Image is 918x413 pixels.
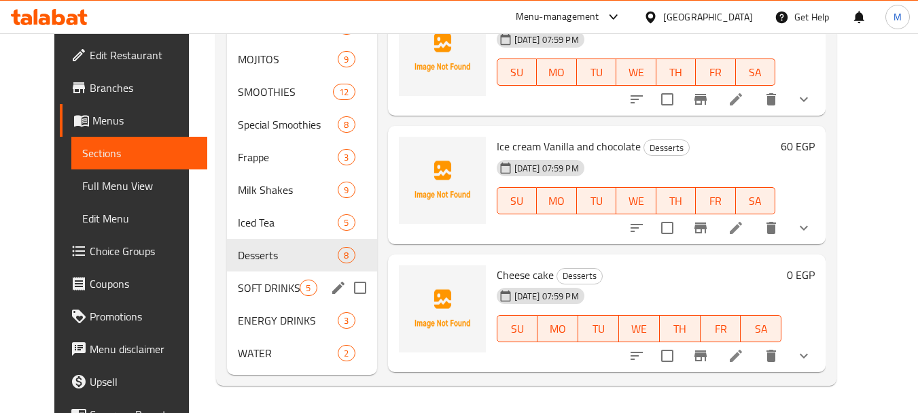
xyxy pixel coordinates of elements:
[238,149,338,165] span: Frappe
[577,187,617,214] button: TU
[728,91,744,108] a: Edit menu item
[338,118,354,131] span: 8
[71,169,208,202] a: Full Menu View
[333,84,355,100] div: items
[728,348,744,364] a: Edit menu item
[503,191,531,211] span: SU
[338,151,354,164] span: 3
[656,187,696,214] button: TH
[696,187,736,214] button: FR
[227,337,376,369] div: WATER2
[543,319,573,339] span: MO
[624,319,654,339] span: WE
[662,63,691,82] span: TH
[701,315,741,342] button: FR
[60,333,208,365] a: Menu disclaimer
[60,300,208,333] a: Promotions
[82,178,197,194] span: Full Menu View
[238,116,338,133] span: Special Smoothies
[338,347,354,360] span: 2
[338,184,354,197] span: 9
[90,341,197,357] span: Menu disclaimer
[894,10,902,24] span: M
[578,315,619,342] button: TU
[653,85,682,114] span: Select to update
[736,187,776,214] button: SA
[338,312,355,329] div: items
[238,312,338,329] span: ENERGY DRINKS
[338,345,355,361] div: items
[644,140,689,156] span: Desserts
[82,210,197,227] span: Edit Menu
[238,345,338,361] div: WATER
[684,340,717,372] button: Branch-specific-item
[90,47,197,63] span: Edit Restaurant
[542,191,571,211] span: MO
[788,212,820,244] button: show more
[584,319,614,339] span: TU
[701,63,730,82] span: FR
[796,348,812,364] svg: Show Choices
[338,214,355,231] div: items
[516,9,599,25] div: Menu-management
[90,80,197,96] span: Branches
[656,59,696,86] button: TH
[643,139,690,156] div: Desserts
[701,191,730,211] span: FR
[238,51,338,67] span: MOJITOS
[338,116,355,133] div: items
[497,187,537,214] button: SU
[300,282,316,295] span: 5
[227,304,376,337] div: ENERGY DRINKS3
[755,212,788,244] button: delete
[663,10,753,24] div: [GEOGRAPHIC_DATA]
[238,280,300,296] span: SOFT DRINKS
[582,191,612,211] span: TU
[90,276,197,292] span: Coupons
[509,33,584,46] span: [DATE] 07:59 PM
[227,271,376,304] div: SOFT DRINKS5edit
[620,83,653,116] button: sort-choices
[300,280,317,296] div: items
[746,319,776,339] span: SA
[509,290,584,303] span: [DATE] 07:59 PM
[622,191,651,211] span: WE
[90,308,197,325] span: Promotions
[238,214,338,231] div: Iced Tea
[620,340,653,372] button: sort-choices
[497,315,538,342] button: SU
[788,340,820,372] button: show more
[399,265,486,352] img: Cheese cake
[338,149,355,165] div: items
[238,247,338,263] div: Desserts
[787,265,815,284] h6: 0 EGP
[227,239,376,271] div: Desserts8
[557,268,602,284] span: Desserts
[238,182,338,198] span: Milk Shakes
[82,145,197,161] span: Sections
[90,374,197,390] span: Upsell
[338,314,354,327] span: 3
[741,315,781,342] button: SA
[660,315,701,342] button: TH
[497,136,641,156] span: Ice cream Vanilla and chocolate
[696,59,736,86] button: FR
[497,59,537,86] button: SU
[616,59,656,86] button: WE
[338,249,354,262] span: 8
[537,187,577,214] button: MO
[796,220,812,236] svg: Show Choices
[90,243,197,259] span: Choice Groups
[238,84,333,100] div: SMOOTHIES
[788,83,820,116] button: show more
[338,182,355,198] div: items
[781,137,815,156] h6: 60 EGP
[60,104,208,137] a: Menus
[582,63,612,82] span: TU
[227,43,376,76] div: MOJITOS9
